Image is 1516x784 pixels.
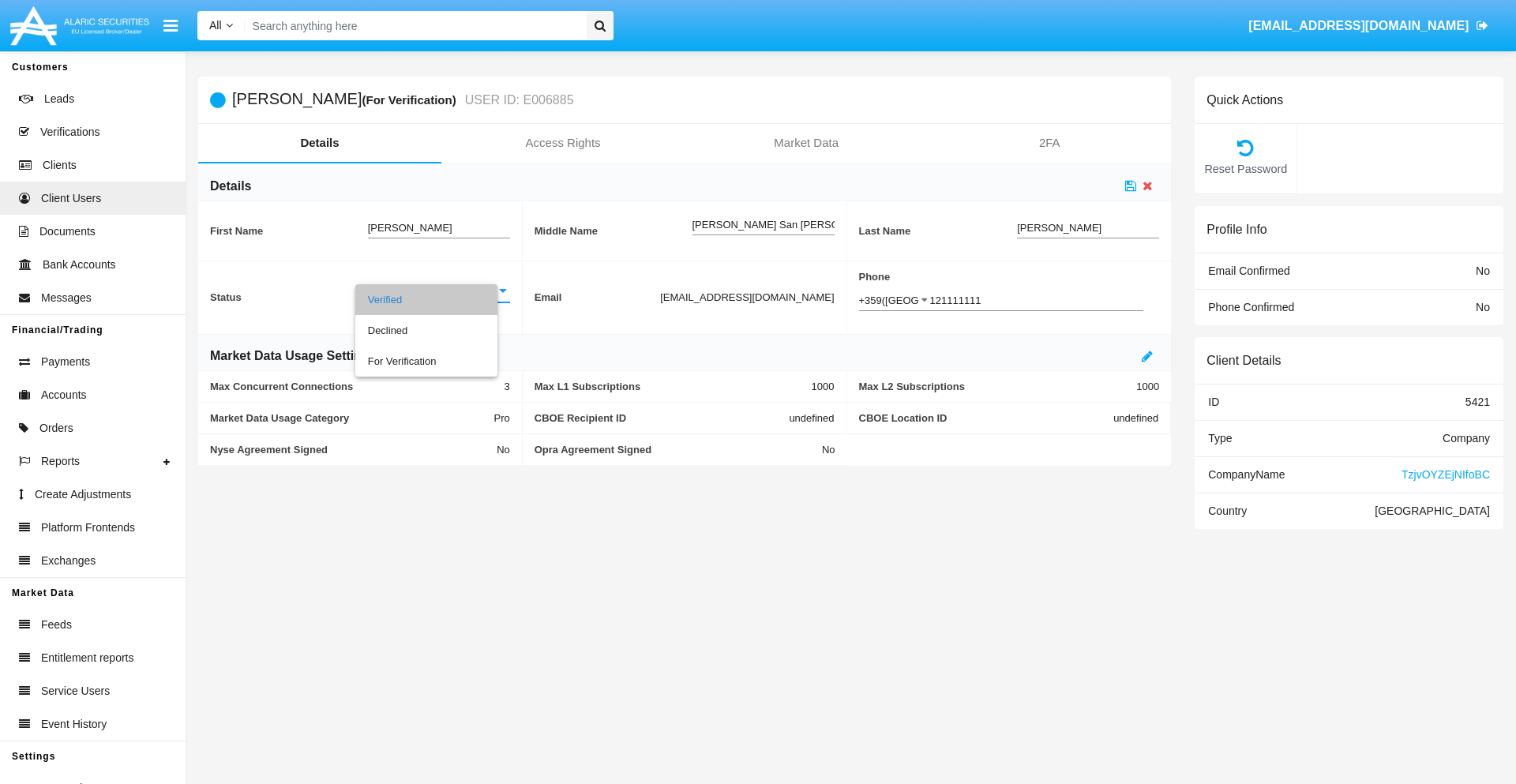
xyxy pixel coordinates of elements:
small: USER ID: E006885 [461,94,574,107]
span: Service Users [41,683,110,700]
h6: Client Details [1206,353,1281,368]
h6: Profile Info [1206,222,1266,237]
a: All [197,17,245,34]
span: Reports [41,453,80,470]
span: 5421 [1465,396,1490,408]
span: Platform Frontends [41,520,135,536]
span: Status [210,291,368,303]
span: Documents [39,223,96,240]
span: CBOE Recipient ID [535,412,790,424]
span: Feeds [41,617,72,633]
span: Orders [39,420,73,437]
a: Details [198,124,441,162]
span: Company Name [1208,468,1285,481]
span: Nyse Agreement Signed [210,444,497,456]
span: Bank Accounts [43,257,116,273]
a: Market Data [685,124,928,162]
span: Company [1443,432,1490,445]
span: Reset Password [1203,161,1289,178]
span: Market Data Usage Category [210,412,494,424]
span: Accounts [41,387,87,403]
span: All [209,19,222,32]
h6: Market Data Usage Settings [210,347,377,365]
span: undefined [789,412,834,424]
span: No [1476,301,1490,313]
a: [EMAIL_ADDRESS][DOMAIN_NAME] [1241,4,1496,48]
span: Event History [41,716,107,733]
span: Type [1208,432,1232,445]
span: Messages [41,290,92,306]
span: No [497,444,510,456]
span: No [822,444,835,456]
span: Email Confirmed [1208,264,1289,277]
span: Entitlement reports [41,650,134,666]
span: Create Adjustments [35,486,131,503]
span: Middle Name [535,225,692,237]
span: First Name [210,225,368,237]
a: 2FA [928,124,1171,162]
input: Search [245,11,581,40]
span: Country [1208,505,1247,517]
span: Opra Agreement Signed [535,444,822,456]
span: [GEOGRAPHIC_DATA] [1375,505,1490,517]
span: Leads [44,91,74,107]
span: Verified [368,285,402,297]
span: Pro [494,412,510,424]
span: Phone Confirmed [1208,301,1294,313]
img: Logo image [8,2,152,49]
span: Exchanges [41,553,96,569]
a: Access Rights [441,124,685,162]
span: Max Concurrent Connections [210,381,505,392]
span: Phone [859,271,1160,283]
span: [EMAIL_ADDRESS][DOMAIN_NAME] [1248,19,1469,32]
h6: Details [210,178,251,195]
span: Email [535,291,660,303]
span: Clients [43,157,77,174]
span: No [1476,264,1490,277]
span: Last Name [859,225,1018,237]
span: Max L1 Subscriptions [535,381,812,392]
span: 1000 [1136,381,1159,392]
span: 1000 [812,381,835,392]
span: Payments [41,354,90,370]
span: CBOE Location ID [859,412,1114,424]
h6: Quick Actions [1206,92,1283,107]
span: Max L2 Subscriptions [859,381,1137,392]
span: ID [1208,396,1219,408]
span: undefined [1113,412,1158,424]
span: Client Users [41,190,101,207]
h5: [PERSON_NAME] [232,91,574,109]
span: 3 [505,381,510,392]
span: [EMAIL_ADDRESS][DOMAIN_NAME] [660,291,834,303]
span: TzjvOYZEjNIfoBC [1402,468,1490,481]
span: Verifications [40,124,99,141]
div: (For Verification) [362,91,460,109]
